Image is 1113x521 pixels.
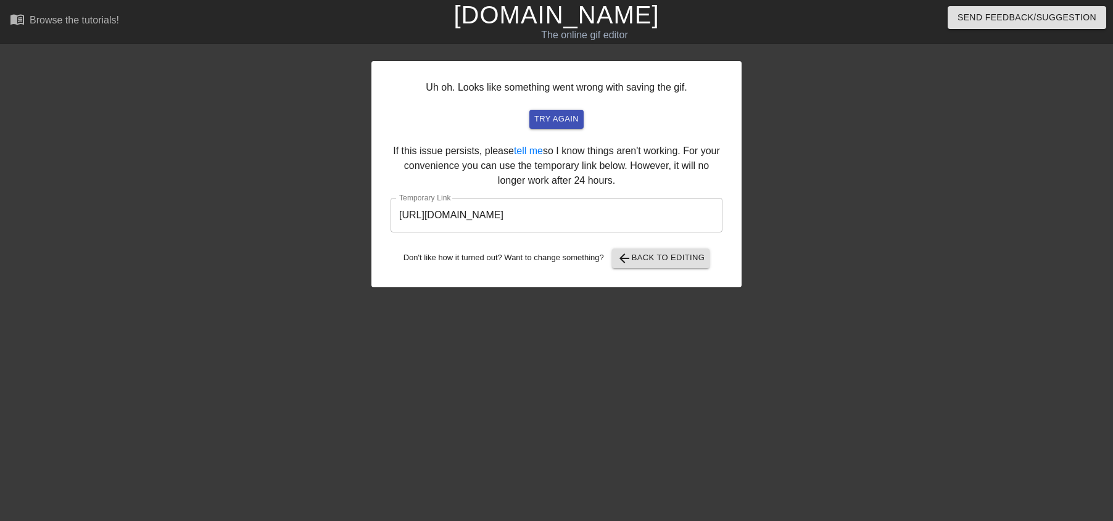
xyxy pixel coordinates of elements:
[10,12,25,27] span: menu_book
[948,6,1106,29] button: Send Feedback/Suggestion
[377,28,792,43] div: The online gif editor
[30,15,119,25] div: Browse the tutorials!
[371,61,742,287] div: Uh oh. Looks like something went wrong with saving the gif. If this issue persists, please so I k...
[453,1,659,28] a: [DOMAIN_NAME]
[617,251,632,266] span: arrow_back
[10,12,119,31] a: Browse the tutorials!
[958,10,1096,25] span: Send Feedback/Suggestion
[529,110,584,129] button: try again
[534,112,579,126] span: try again
[391,248,722,268] div: Don't like how it turned out? Want to change something?
[612,248,710,268] button: Back to Editing
[514,146,543,156] a: tell me
[617,251,705,266] span: Back to Editing
[391,198,722,232] input: bare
